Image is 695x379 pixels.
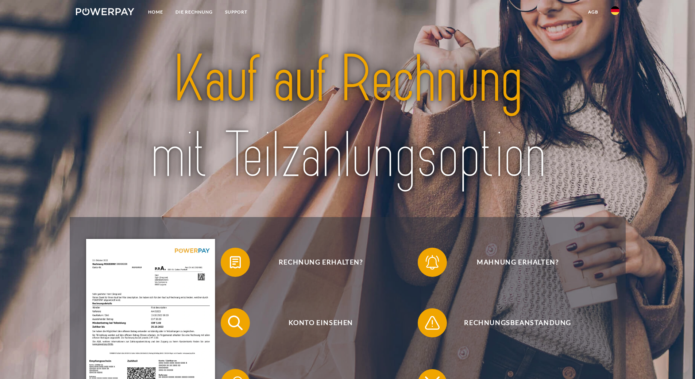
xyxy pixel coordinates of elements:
img: qb_bill.svg [226,253,244,271]
button: Rechnung erhalten? [221,248,410,277]
img: de [611,6,619,15]
a: agb [582,5,605,19]
button: Rechnungsbeanstandung [418,308,607,337]
span: Mahnung erhalten? [428,248,607,277]
img: title-powerpay_de.svg [103,38,592,198]
button: Mahnung erhalten? [418,248,607,277]
img: logo-powerpay-white.svg [76,8,135,15]
button: Konto einsehen [221,308,410,337]
span: Konto einsehen [231,308,410,337]
span: Rechnung erhalten? [231,248,410,277]
img: qb_bell.svg [423,253,441,271]
iframe: Schaltfläche zum Öffnen des Messaging-Fensters [666,350,689,373]
a: SUPPORT [219,5,254,19]
img: qb_search.svg [226,314,244,332]
span: Rechnungsbeanstandung [428,308,607,337]
a: DIE RECHNUNG [169,5,219,19]
a: Home [142,5,169,19]
img: qb_warning.svg [423,314,441,332]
